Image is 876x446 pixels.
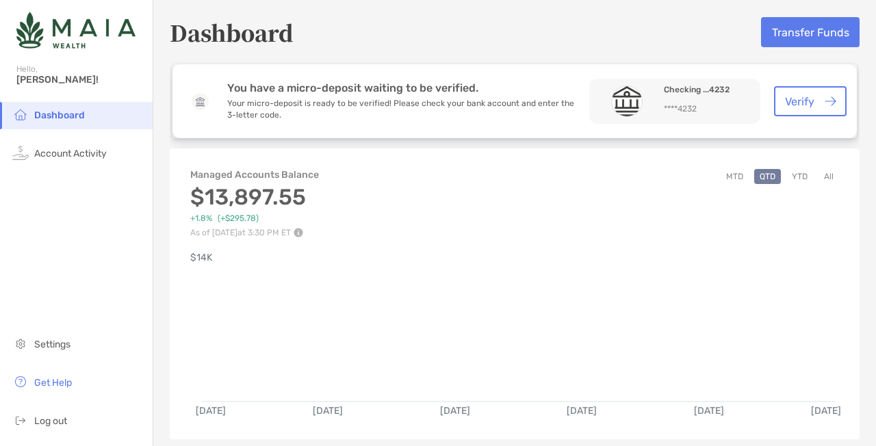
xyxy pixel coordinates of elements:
[227,98,579,121] p: Your micro-deposit is ready to be verified! Please check your bank account and enter the 3-letter...
[190,184,320,210] h3: $13,897.55
[190,252,213,263] text: $14K
[294,228,303,237] img: Performance Info
[12,106,29,122] img: household icon
[192,93,209,110] img: Default icon bank
[190,228,320,237] p: As of [DATE] at 3:30 PM ET
[34,109,85,121] span: Dashboard
[811,405,841,417] text: [DATE]
[34,415,67,427] span: Log out
[170,16,294,48] h5: Dashboard
[12,412,29,428] img: logout icon
[227,81,579,94] h4: You have a micro-deposit waiting to be verified.
[612,86,642,117] img: Checking ...4232
[567,405,597,417] text: [DATE]
[190,169,320,181] h4: Managed Accounts Balance
[440,405,470,417] text: [DATE]
[721,169,749,184] button: MTD
[819,169,839,184] button: All
[218,213,259,224] span: ( +$295.78 )
[196,405,226,417] text: [DATE]
[694,405,724,417] text: [DATE]
[34,339,70,350] span: Settings
[16,74,144,86] span: [PERSON_NAME]!
[190,213,212,224] span: +1.8%
[12,373,29,390] img: get-help icon
[754,169,781,184] button: QTD
[825,96,836,107] img: button icon
[12,144,29,161] img: activity icon
[34,377,72,389] span: Get Help
[12,335,29,352] img: settings icon
[774,86,847,116] button: Verify
[34,148,107,159] span: Account Activity
[664,83,749,96] h4: Checking ...4232
[786,169,813,184] button: YTD
[313,405,343,417] text: [DATE]
[761,17,860,47] button: Transfer Funds
[16,5,136,55] img: Zoe Logo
